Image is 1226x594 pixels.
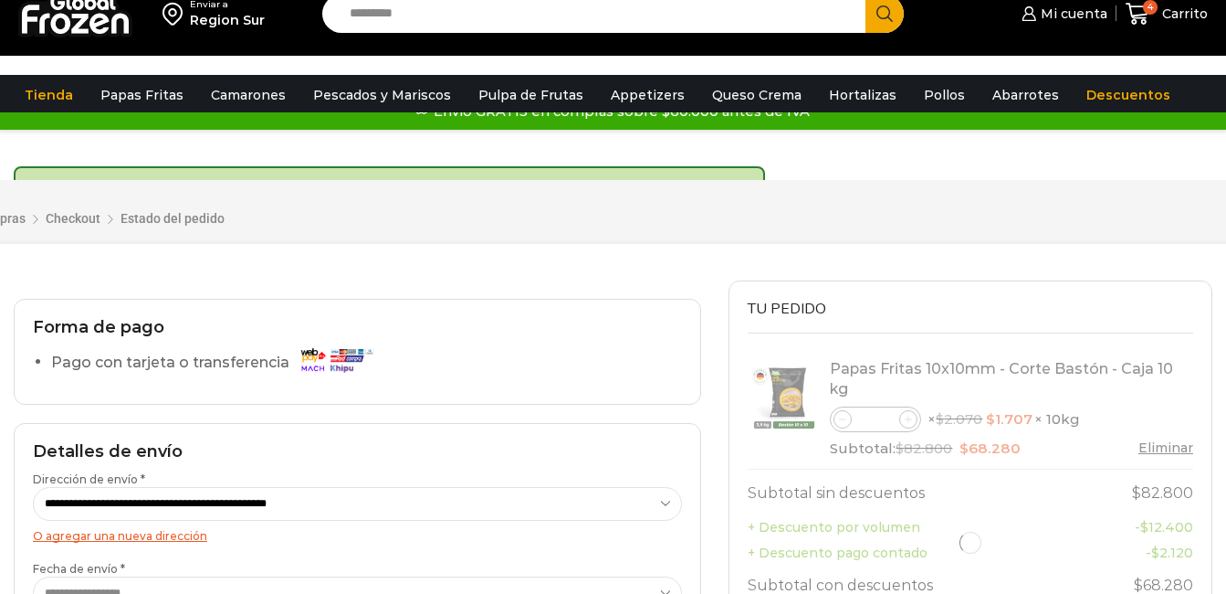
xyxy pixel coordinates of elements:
[91,78,193,112] a: Papas Fritas
[748,299,826,319] span: Tu pedido
[1036,5,1107,23] span: Mi cuenta
[202,78,295,112] a: Camarones
[33,318,682,338] h2: Forma de pago
[190,11,265,29] div: Region Sur
[51,347,382,379] label: Pago con tarjeta o transferencia
[1158,5,1208,23] span: Carrito
[33,529,207,543] a: O agregar una nueva dirección
[1077,78,1179,112] a: Descuentos
[703,78,811,112] a: Queso Crema
[820,78,906,112] a: Hortalizas
[915,78,974,112] a: Pollos
[33,442,682,462] h2: Detalles de envío
[983,78,1068,112] a: Abarrotes
[295,344,377,376] img: Pago con tarjeta o transferencia
[33,487,682,521] select: Dirección de envío *
[469,78,592,112] a: Pulpa de Frutas
[304,78,460,112] a: Pescados y Mariscos
[602,78,694,112] a: Appetizers
[16,78,82,112] a: Tienda
[33,472,682,521] label: Dirección de envío *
